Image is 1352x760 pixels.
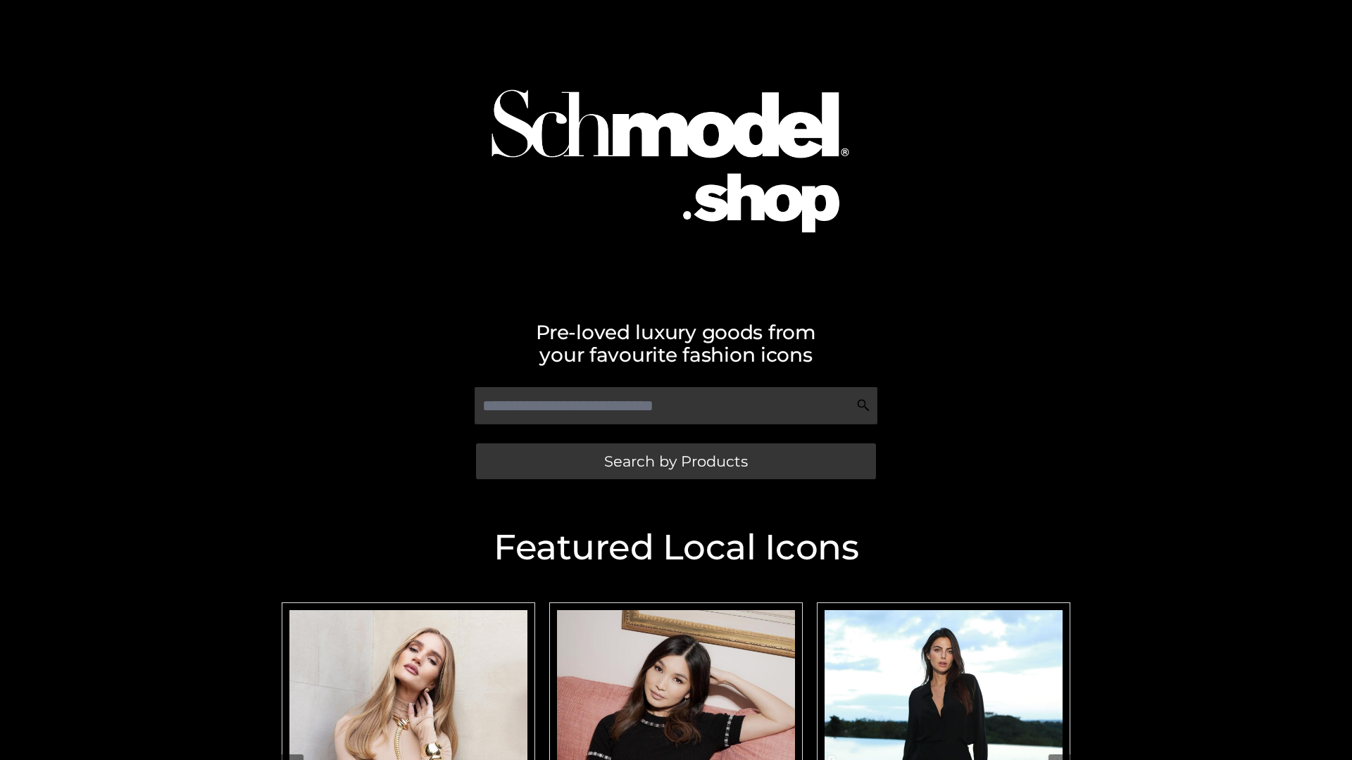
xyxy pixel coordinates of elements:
img: Search Icon [856,398,870,412]
a: Search by Products [476,443,876,479]
span: Search by Products [604,454,748,469]
h2: Pre-loved luxury goods from your favourite fashion icons [275,321,1077,366]
h2: Featured Local Icons​ [275,530,1077,565]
